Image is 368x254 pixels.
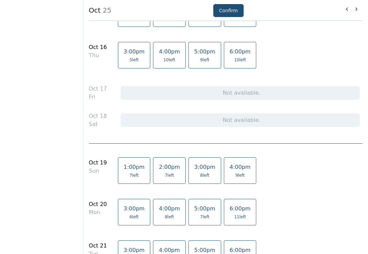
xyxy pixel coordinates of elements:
[235,173,245,178] span: 9 left
[89,200,107,208] div: Oct 20
[129,214,139,220] span: 6 left
[213,4,244,17] button: Confirm
[124,164,145,170] span: 1:00pm
[194,48,215,55] span: 5:00pm
[194,247,215,253] span: 5:00pm
[124,48,145,55] span: 3:00pm
[89,242,107,250] div: Oct 21
[121,113,360,127] div: Not available.
[230,205,251,212] span: 6:00pm
[159,48,180,55] span: 4:00pm
[89,112,107,120] div: Oct 18
[165,214,174,220] span: 8 left
[101,6,111,14] span: 25
[159,205,180,212] span: 4:00pm
[159,247,180,253] span: 4:00pm
[124,205,145,212] span: 3:00pm
[124,247,145,253] span: 3:00pm
[129,173,139,178] span: 7 left
[129,57,139,63] span: 5 left
[89,120,107,128] div: Sat
[89,6,101,14] strong: Oct
[121,86,360,100] div: Not available.
[89,167,107,175] div: Sun
[194,164,215,170] span: 3:00pm
[230,164,251,170] span: 4:00pm
[89,85,107,93] div: Oct 17
[234,57,246,63] span: 10 left
[165,173,174,178] span: 7 left
[200,214,209,220] span: 7 left
[89,93,107,101] div: Fri
[89,43,107,51] div: Oct 16
[159,164,180,170] span: 2:00pm
[230,247,251,253] span: 6:00pm
[194,205,215,212] span: 5:00pm
[164,57,175,63] span: 10 left
[230,48,251,55] span: 6:00pm
[89,208,107,217] div: Mon
[89,51,107,60] div: Thu
[89,159,107,167] div: Oct 19
[234,214,246,220] span: 11 left
[200,173,209,178] span: 8 left
[200,57,209,63] span: 9 left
